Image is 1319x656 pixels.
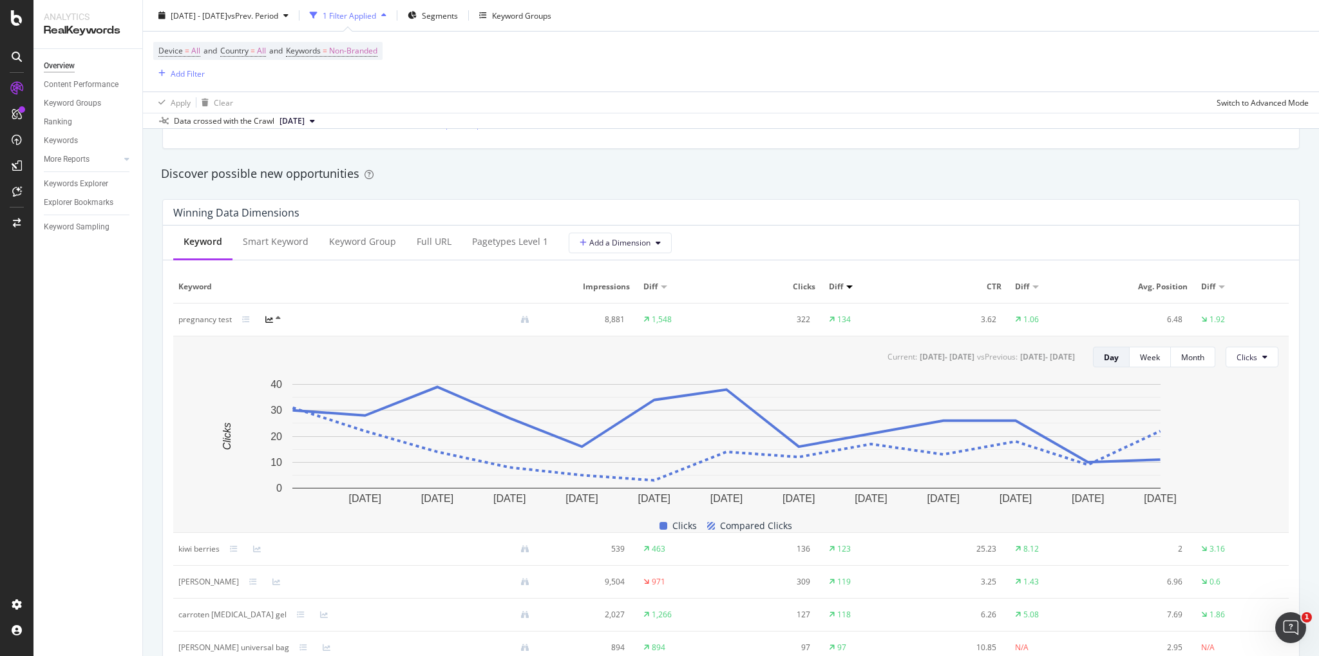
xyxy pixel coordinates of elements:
a: Content Performance [44,78,133,92]
span: Impressions [550,281,629,293]
span: 1 [1302,612,1312,622]
span: Keywords [286,45,321,56]
div: 9,504 [550,576,624,588]
button: Add a Dimension [569,233,672,253]
div: carroten tanning gel [178,609,287,621]
span: [DATE] - [DATE] [171,10,227,21]
text: [DATE] [421,493,453,504]
div: 322 [736,314,810,325]
text: 30 [270,405,282,416]
div: Keyword Group [329,235,396,248]
text: 0 [276,483,282,494]
div: 2,027 [550,609,624,621]
div: 118 [837,609,851,621]
div: 8,881 [550,314,624,325]
svg: A chart. [184,378,1269,508]
div: Full URL [417,235,451,248]
a: More Reports [44,153,120,166]
button: [DATE] - [DATE]vsPrev. Period [153,5,294,26]
div: 3.62 [922,314,996,325]
div: Keyword Groups [44,97,101,110]
a: Overview [44,59,133,73]
div: 1.43 [1023,576,1039,588]
text: [DATE] [927,493,960,504]
div: 6.96 [1108,576,1182,588]
a: Keyword Groups [44,97,133,110]
span: Clicks [1237,352,1257,363]
div: 6.48 [1108,314,1182,325]
span: Diff [829,281,843,293]
div: Winning Data Dimensions [173,206,299,219]
text: Clicks [222,423,232,450]
div: 25.23 [922,543,996,555]
div: 10.85 [922,642,996,653]
div: 2 [1108,543,1182,555]
span: All [257,42,266,60]
button: Day [1093,347,1130,367]
div: RealKeywords [44,23,132,38]
span: and [269,45,283,56]
span: 2025 Oct. 4th [280,115,305,127]
div: 309 [736,576,810,588]
div: 3.25 [922,576,996,588]
div: Overview [44,59,75,73]
span: Avg. Position [1108,281,1187,293]
span: Non-Branded [329,42,377,60]
span: Add a Dimension [580,237,650,248]
div: 971 [652,576,665,588]
button: 1 Filter Applied [305,5,392,26]
button: [DATE] [274,113,320,129]
div: 894 [550,642,624,653]
div: More Reports [44,153,90,166]
div: Keyword [184,235,222,248]
span: Keyword [178,281,536,293]
button: Clicks [1226,347,1278,367]
button: Week [1130,347,1171,367]
a: Keyword Sampling [44,220,133,234]
div: 97 [837,642,846,653]
span: = [185,45,189,56]
div: 1.86 [1210,609,1225,621]
div: 1,266 [652,609,672,621]
div: 894 [652,642,665,653]
div: Current: [887,351,917,363]
button: Apply [153,92,191,113]
a: Explorer Bookmarks [44,196,133,209]
div: 6.26 [922,609,996,621]
div: pascall clinkers [178,576,239,588]
text: [DATE] [855,493,887,504]
div: Data crossed with the Crawl [174,115,274,127]
span: Device [158,45,183,56]
div: Discover possible new opportunities [161,166,1301,182]
text: [DATE] [1000,493,1032,504]
a: Keywords [44,134,133,148]
span: vs Prev. Period [227,10,278,21]
div: 1,548 [652,314,672,325]
span: Diff [1015,281,1029,293]
div: Keyword Sampling [44,220,109,234]
div: pagetypes Level 1 [472,235,548,248]
div: Ranking [44,115,72,129]
div: 136 [736,543,810,555]
button: Keyword Groups [474,5,556,26]
div: 1 Filter Applied [323,10,376,21]
text: [DATE] [710,493,743,504]
div: 3.16 [1210,543,1225,555]
div: anya hindmarch universal bag [178,642,289,653]
div: 123 [837,543,851,555]
span: Compared Clicks [720,518,792,534]
text: [DATE] [1144,493,1176,504]
div: 134 [837,314,851,325]
text: 40 [270,379,282,390]
a: Keywords Explorer [44,177,133,191]
text: [DATE] [1072,493,1104,504]
span: Diff [643,281,658,293]
span: Country [220,45,249,56]
span: Clicks [736,281,815,293]
span: and [204,45,217,56]
div: Keyword Groups [492,10,551,21]
button: Switch to Advanced Mode [1211,92,1309,113]
div: [DATE] - [DATE] [920,351,974,363]
div: Keywords [44,134,78,148]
